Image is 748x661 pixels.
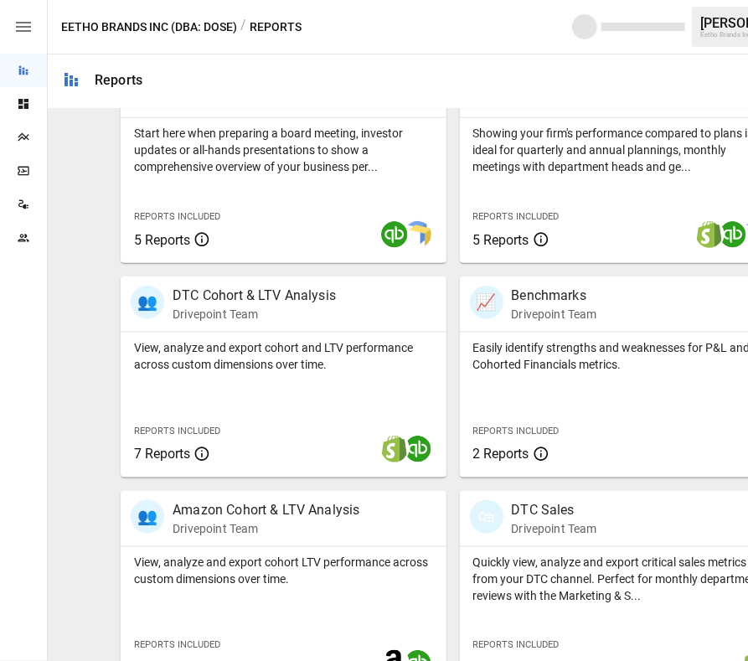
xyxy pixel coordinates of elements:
[405,436,431,462] img: quickbooks
[696,221,723,248] img: shopify
[95,72,142,88] div: Reports
[470,286,503,319] div: 📈
[473,232,529,248] span: 5 Reports
[473,640,560,651] span: Reports Included
[473,211,560,222] span: Reports Included
[134,446,190,462] span: 7 Reports
[173,520,359,537] p: Drivepoint Team
[134,640,220,651] span: Reports Included
[131,500,164,534] div: 👥
[473,426,560,436] span: Reports Included
[134,125,432,175] p: Start here when preparing a board meeting, investor updates or all-hands presentations to show a ...
[131,286,164,319] div: 👥
[473,446,529,462] span: 2 Reports
[134,339,432,373] p: View, analyze and export cohort and LTV performance across custom dimensions over time.
[512,286,597,306] p: Benchmarks
[405,221,431,248] img: smart model
[720,221,746,248] img: quickbooks
[512,500,597,520] p: DTC Sales
[173,306,336,323] p: Drivepoint Team
[470,500,503,534] div: 🛍
[512,306,597,323] p: Drivepoint Team
[134,232,190,248] span: 5 Reports
[134,211,220,222] span: Reports Included
[240,17,246,38] div: /
[512,520,597,537] p: Drivepoint Team
[173,500,359,520] p: Amazon Cohort & LTV Analysis
[381,436,408,462] img: shopify
[381,221,408,248] img: quickbooks
[134,554,432,587] p: View, analyze and export cohort LTV performance across custom dimensions over time.
[173,286,336,306] p: DTC Cohort & LTV Analysis
[61,17,237,38] button: Eetho Brands Inc (DBA: Dose)
[134,426,220,436] span: Reports Included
